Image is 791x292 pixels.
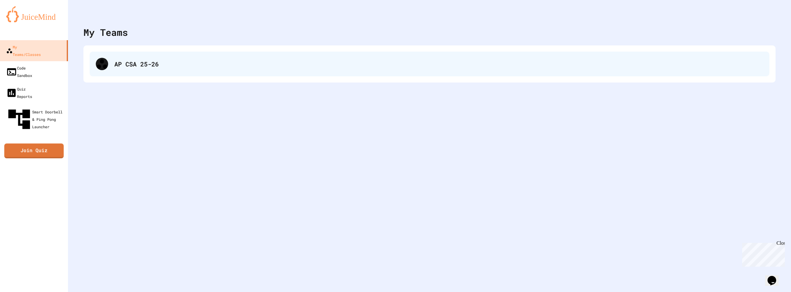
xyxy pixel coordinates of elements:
iframe: chat widget [765,267,785,286]
div: AP CSA 25-26 [90,52,769,76]
a: Join Quiz [4,144,64,159]
div: Code Sandbox [6,64,32,79]
div: AP CSA 25-26 [114,59,763,69]
div: My Teams/Classes [6,43,41,58]
div: Smart Doorbell & Ping Pong Launcher [6,106,66,132]
img: logo-orange.svg [6,6,62,22]
div: My Teams [83,25,128,39]
div: Chat with us now!Close [2,2,43,39]
iframe: chat widget [740,240,785,267]
div: Quiz Reports [6,85,32,100]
